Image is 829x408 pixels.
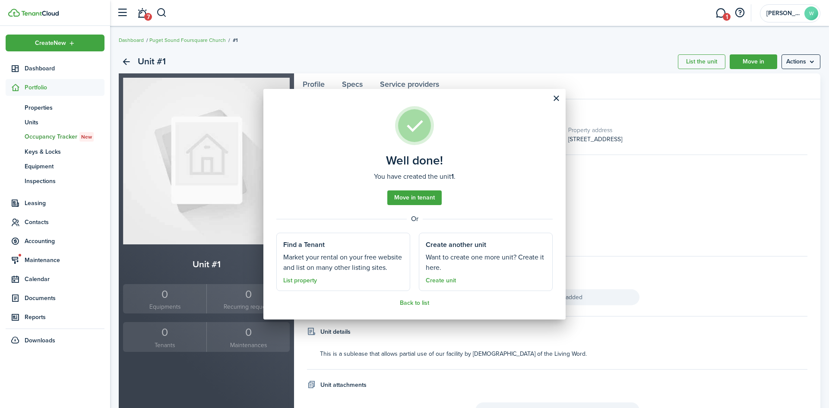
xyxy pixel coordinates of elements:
a: Back to list [400,300,429,307]
well-done-description: You have created the unit . [374,171,456,182]
well-done-section-title: Find a Tenant [283,240,325,250]
a: Move in tenant [387,190,442,205]
a: Create unit [426,277,456,284]
well-done-separator: Or [276,214,553,224]
well-done-title: Well done! [386,154,443,168]
well-done-section-title: Create another unit [426,240,486,250]
a: List property [283,277,317,284]
b: 1 [451,171,454,181]
button: Close modal [549,91,563,106]
well-done-section-description: Want to create one more unit? Create it here. [426,252,546,273]
well-done-section-description: Market your rental on your free website and list on many other listing sites. [283,252,403,273]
